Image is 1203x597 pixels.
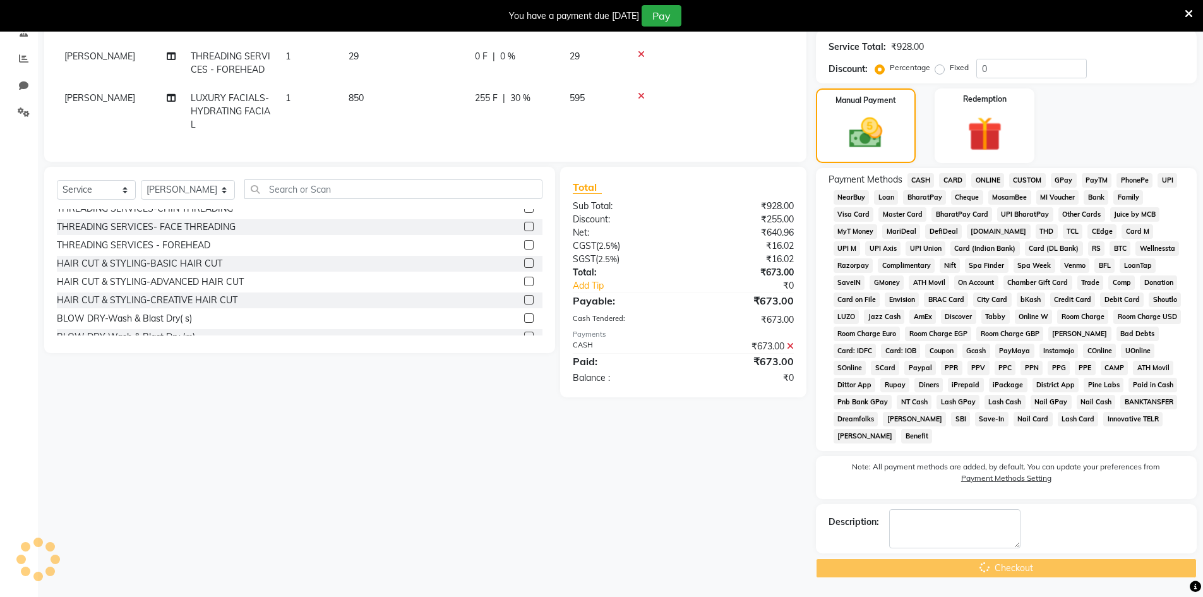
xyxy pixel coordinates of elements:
[1113,190,1143,205] span: Family
[683,200,803,213] div: ₹928.00
[829,40,886,54] div: Service Total:
[493,50,495,63] span: |
[1083,344,1116,358] span: COnline
[906,241,945,256] span: UPI Union
[829,516,879,529] div: Description:
[563,354,683,369] div: Paid:
[829,461,1184,489] label: Note: All payment methods are added, by default. You can update your preferences from
[642,5,681,27] button: Pay
[57,257,222,270] div: HAIR CUT & STYLING-BASIC HAIR CUT
[829,173,902,186] span: Payment Methods
[563,213,683,226] div: Discount:
[1110,241,1130,256] span: BTC
[976,327,1043,341] span: Room Charge GBP
[1088,241,1105,256] span: RS
[834,361,866,375] span: SOnline
[834,344,877,358] span: Card: IDFC
[878,207,926,222] span: Master Card
[563,239,683,253] div: ( )
[871,361,899,375] span: SCard
[885,292,919,307] span: Envision
[1050,292,1096,307] span: Credit Card
[503,92,505,105] span: |
[834,258,873,273] span: Razorpay
[573,181,602,194] span: Total
[1135,241,1179,256] span: Wellnessta
[57,220,236,234] div: THREADING SERVICES- FACE THREADING
[834,395,892,409] span: Pnb Bank GPay
[599,241,618,251] span: 2.5%
[1094,258,1115,273] span: BFL
[1103,412,1163,426] span: Innovative TELR
[834,412,878,426] span: Dreamfolks
[1025,241,1083,256] span: Card (DL Bank)
[57,202,233,215] div: THREADING SERVICES-CHIN THREADING
[244,179,542,199] input: Search or Scan
[563,200,683,213] div: Sub Total:
[941,310,976,324] span: Discover
[1116,173,1152,188] span: PhonePe
[1116,327,1159,341] span: Bad Debts
[509,9,639,23] div: You have a payment due [DATE]
[834,241,861,256] span: UPI M
[285,92,290,104] span: 1
[874,190,898,205] span: Loan
[1020,361,1043,375] span: PPN
[563,371,683,385] div: Balance :
[931,207,992,222] span: BharatPay Card
[500,50,515,63] span: 0 %
[349,51,359,62] span: 29
[1036,224,1058,239] span: THD
[1087,224,1116,239] span: CEdge
[57,312,192,325] div: BLOW DRY-Wash & Blast Dry( s)
[839,114,893,152] img: _cash.svg
[563,253,683,266] div: ( )
[1014,258,1055,273] span: Spa Week
[937,395,979,409] span: Lash GPay
[909,275,949,290] span: ATH Movil
[950,241,1020,256] span: Card (Indian Bank)
[563,293,683,308] div: Payable:
[834,224,878,239] span: MyT Money
[683,266,803,279] div: ₹673.00
[909,310,936,324] span: AmEx
[683,371,803,385] div: ₹0
[1149,292,1181,307] span: Shoutlo
[975,412,1008,426] span: Save-In
[570,51,580,62] span: 29
[961,473,1051,484] label: Payment Methods Setting
[683,313,803,327] div: ₹673.00
[985,395,1026,409] span: Lash Cash
[905,327,971,341] span: Room Charge EGP
[834,207,874,222] span: Visa Card
[1128,378,1177,392] span: Paid in Cash
[995,361,1016,375] span: PPC
[1048,361,1070,375] span: PPG
[954,275,998,290] span: On Account
[1108,275,1135,290] span: Comp
[951,412,970,426] span: SBI
[1084,190,1108,205] span: Bank
[829,63,868,76] div: Discount:
[285,51,290,62] span: 1
[904,361,936,375] span: Paypal
[1110,207,1160,222] span: Juice by MCB
[882,224,920,239] span: MariDeal
[191,51,270,75] span: THREADING SERVICES - FOREHEAD
[962,344,990,358] span: Gcash
[901,429,932,443] span: Benefit
[865,241,901,256] span: UPI Axis
[951,190,983,205] span: Cheque
[1120,258,1156,273] span: LoanTap
[573,253,596,265] span: SGST
[1031,395,1072,409] span: Nail GPay
[941,361,962,375] span: PPR
[563,279,703,292] a: Add Tip
[834,292,880,307] span: Card on File
[834,310,859,324] span: LUZO
[1058,412,1099,426] span: Lash Card
[903,190,946,205] span: BharatPay
[940,258,960,273] span: Nift
[939,173,966,188] span: CARD
[563,340,683,353] div: CASH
